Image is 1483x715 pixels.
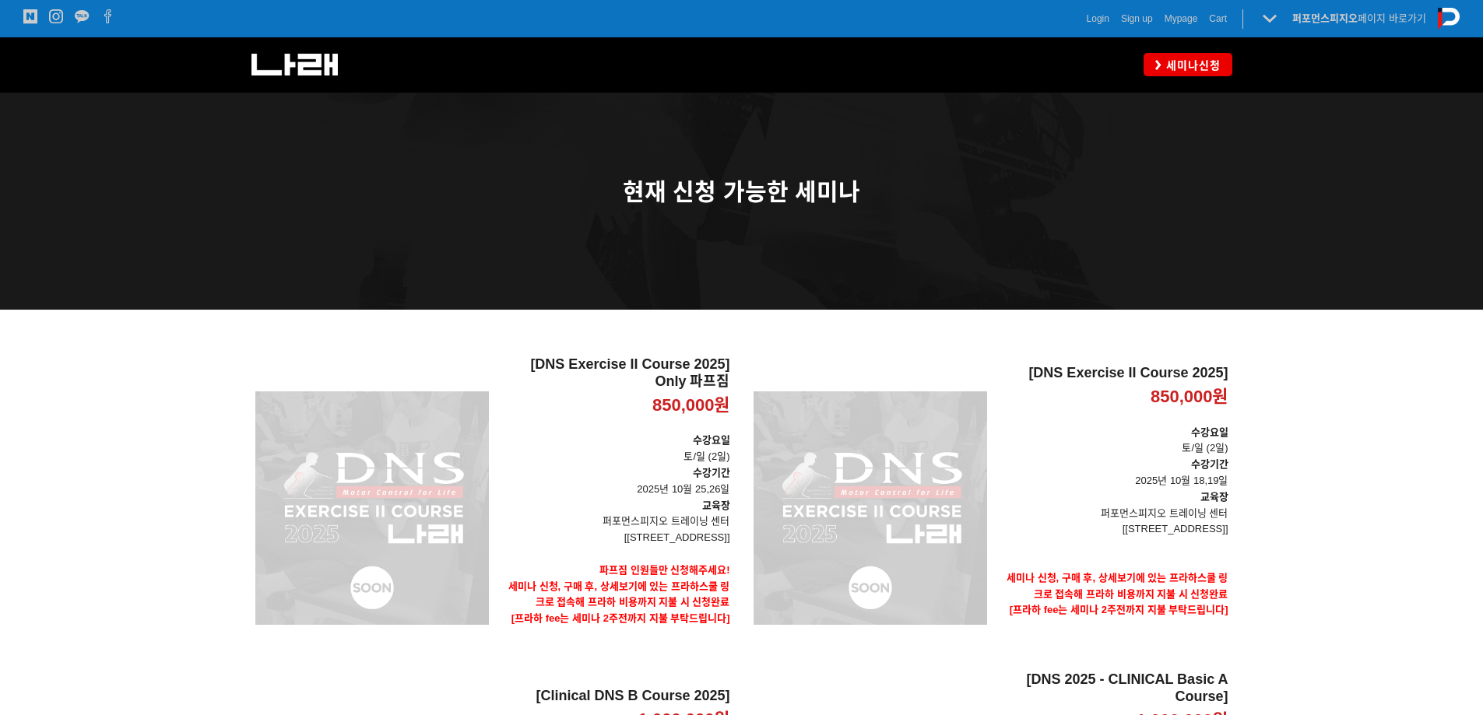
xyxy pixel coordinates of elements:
span: 세미나신청 [1161,58,1221,73]
strong: 교육장 [702,499,730,511]
strong: 수강기간 [1191,458,1228,470]
strong: 수강기간 [693,467,730,478]
strong: 수강요일 [1191,426,1228,438]
p: 850,000원 [1151,386,1228,408]
strong: 파프짐 인원들만 신청해주세요! [599,564,730,576]
p: 퍼포먼스피지오 트레이닝 센터 [501,513,730,530]
span: [프라하 fee는 세미나 2주전까지 지불 부탁드립니다] [1010,604,1228,615]
p: [[STREET_ADDRESS]] [501,530,730,546]
h2: [DNS Exercise II Course 2025] [999,365,1228,382]
strong: 세미나 신청, 구매 후, 상세보기에 있는 프라하스쿨 링크로 접속해 프라하 비용까지 지불 시 신청완료 [1007,572,1228,600]
span: [프라하 fee는 세미나 2주전까지 지불 부탁드립니다] [511,612,730,624]
a: [DNS Exercise II Course 2025] 850,000원 수강요일토/일 (2일)수강기간 2025년 10월 18,19일교육장퍼포먼스피지오 트레이닝 센터[[STREE... [999,365,1228,651]
p: 퍼포먼스피지오 트레이닝 센터 [999,506,1228,522]
p: 2025년 10월 25,26일 [501,465,730,498]
strong: 수강요일 [693,434,730,446]
p: 토/일 (2일) [501,433,730,465]
p: 2025년 10월 18,19일 [999,457,1228,489]
p: 토/일 (2일) [999,425,1228,457]
strong: 세미나 신청, 구매 후, 상세보기에 있는 프라하스쿨 링크로 접속해 프라하 비용까지 지불 시 신청완료 [508,580,730,608]
a: Mypage [1165,11,1198,26]
a: Login [1087,11,1109,26]
a: 세미나신청 [1144,53,1232,75]
a: [DNS Exercise II Course 2025] Only 파프짐 850,000원 수강요일토/일 (2일)수강기간 2025년 10월 25,26일교육장퍼포먼스피지오 트레이닝 ... [501,356,730,659]
a: 퍼포먼스피지오페이지 바로가기 [1292,12,1426,24]
a: Cart [1209,11,1227,26]
h2: [DNS Exercise II Course 2025] Only 파프짐 [501,356,730,390]
strong: 교육장 [1200,491,1228,503]
a: Sign up [1121,11,1153,26]
span: 현재 신청 가능한 세미나 [623,179,860,205]
p: 850,000원 [652,394,730,417]
h2: [DNS 2025 - CLINICAL Basic A Course] [999,671,1228,705]
h2: [Clinical DNS B Course 2025] [501,688,730,705]
p: [[STREET_ADDRESS]] [999,521,1228,538]
strong: 퍼포먼스피지오 [1292,12,1358,24]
